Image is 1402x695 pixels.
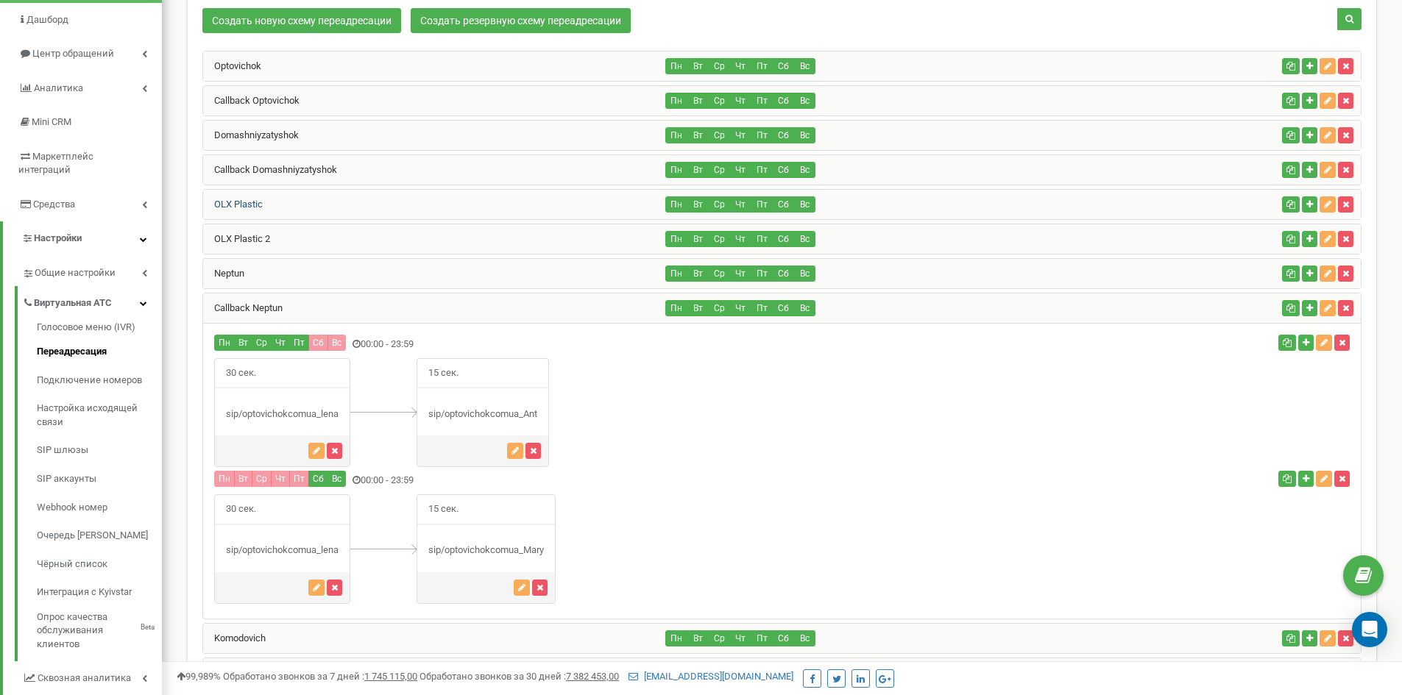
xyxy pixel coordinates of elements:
span: Средства [33,199,75,210]
a: SIP аккаунты [37,465,162,493]
button: Пн [665,265,687,282]
span: 99,989% [177,671,221,682]
span: Центр обращений [32,48,114,59]
button: Чт [729,127,751,143]
button: Ср [252,471,272,487]
a: Webhook номер [37,493,162,522]
button: Сб [308,335,328,351]
span: Дашборд [26,14,68,25]
button: Пн [665,231,687,247]
button: Вс [793,231,815,247]
span: Обработано звонков за 7 дней : [223,671,417,682]
button: Сб [772,265,794,282]
button: Ср [252,335,272,351]
a: Виртуальная АТС [22,286,162,316]
button: Пт [751,630,773,646]
button: Чт [729,58,751,74]
button: Пт [751,93,773,109]
a: Голосовое меню (IVR) [37,321,162,338]
button: Пт [751,231,773,247]
button: Поиск схемы переадресации [1337,8,1362,30]
button: Вт [234,471,252,487]
button: Пт [751,265,773,282]
button: Пт [751,300,773,316]
a: Опрос качества обслуживания клиентовBeta [37,607,162,652]
button: Вт [234,335,252,351]
button: Чт [729,630,751,646]
a: Сквозная аналитика [22,661,162,691]
button: Пн [665,93,687,109]
button: Вс [793,300,815,316]
button: Вс [793,630,815,646]
span: 30 сек. [215,495,267,524]
button: Пн [665,162,687,178]
span: Аналитика [34,82,83,93]
a: Переадресация [37,338,162,366]
button: Вс [793,93,815,109]
button: Ср [708,162,730,178]
button: Вт [687,265,709,282]
a: Интеграция с Kyivstar [37,578,162,607]
button: Вс [793,58,815,74]
button: Чт [729,196,751,213]
button: Пт [751,196,773,213]
a: Domashniyzatyshok [203,129,299,140]
button: Чт [271,471,290,487]
button: Вс [793,127,815,143]
u: 1 745 115,00 [364,671,417,682]
button: Чт [729,231,751,247]
button: Вт [687,58,709,74]
button: Вт [687,300,709,316]
a: OLX Plastic [203,199,263,210]
a: Neptun [203,268,244,279]
div: sip/optovichokcomua_Ant [417,407,548,421]
button: Сб [772,127,794,143]
button: Вт [687,231,709,247]
div: 00:00 - 23:59 [203,335,975,354]
div: Open Intercom Messenger [1352,612,1387,647]
div: sip/optovichokcomua_lena [215,407,350,421]
button: Чт [729,93,751,109]
button: Пн [665,127,687,143]
span: Сквозная аналитика [38,671,131,685]
span: Маркетплейс интеграций [18,151,93,176]
button: Чт [729,265,751,282]
span: Обработано звонков за 30 дней : [419,671,619,682]
a: SIP шлюзы [37,436,162,465]
button: Ср [708,93,730,109]
a: Чёрный список [37,550,162,579]
button: Пт [751,127,773,143]
a: Optovichok [203,60,261,71]
button: Вс [328,471,346,487]
button: Пн [214,335,235,351]
span: Общие настройки [35,266,116,280]
button: Сб [308,471,328,487]
button: Пт [751,58,773,74]
button: Сб [772,162,794,178]
a: Callback Neptun [203,302,283,313]
button: Сб [772,93,794,109]
button: Пн [665,630,687,646]
button: Чт [729,300,751,316]
span: 30 сек. [215,359,267,388]
a: OLX Plastic 2 [203,233,270,244]
button: Пт [289,471,309,487]
button: Ср [708,127,730,143]
a: Общие настройки [22,256,162,286]
span: 15 сек. [417,495,470,524]
span: 15 сек. [417,359,470,388]
button: Ср [708,58,730,74]
button: Ср [708,196,730,213]
button: Ср [708,300,730,316]
a: Komodovich [203,632,266,644]
button: Вс [793,196,815,213]
button: Ср [708,231,730,247]
button: Чт [271,335,290,351]
a: Подключение номеров [37,366,162,395]
span: Настройки [34,232,82,243]
div: sip/optovichokcomua_lena [215,543,350,557]
button: Ср [708,265,730,282]
u: 7 382 453,00 [566,671,619,682]
button: Пн [665,58,687,74]
button: Сб [772,300,794,316]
